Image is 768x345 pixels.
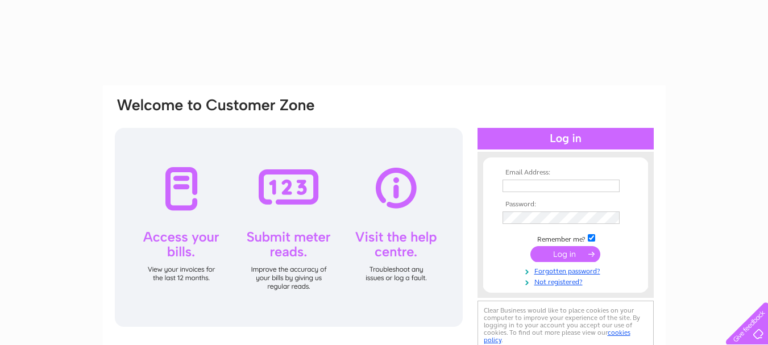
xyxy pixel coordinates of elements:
[484,329,630,344] a: cookies policy
[503,276,632,286] a: Not registered?
[500,232,632,244] td: Remember me?
[530,246,600,262] input: Submit
[500,169,632,177] th: Email Address:
[503,265,632,276] a: Forgotten password?
[500,201,632,209] th: Password:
